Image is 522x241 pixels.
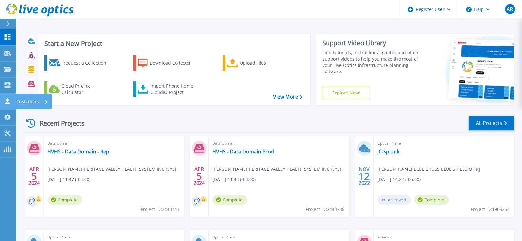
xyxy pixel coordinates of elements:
[377,140,510,147] span: Optical Prime
[212,176,256,183] span: [DATE] 11:44 (-04:00)
[223,55,292,71] a: Upload Files
[414,195,449,205] span: Complete
[377,176,421,183] span: [DATE] 14:22 (-05:00)
[212,140,345,147] span: Data Domain
[47,166,176,173] span: [PERSON_NAME] , HERITAGE VALLEY HEALTH SYSTEM INC [SYS]
[61,83,111,95] div: Cloud Pricing Calculator
[507,7,513,12] span: AR
[377,148,399,155] a: JC-Splunk
[62,57,112,69] div: Request a Collection
[240,57,290,69] div: Upload Files
[47,176,90,183] span: [DATE] 11:47 (-04:00)
[150,57,200,69] div: Download Collector
[47,234,180,241] span: Optical Prime
[47,195,82,205] span: Complete
[44,40,302,47] h3: Start a New Project
[377,234,510,241] span: Avamar
[306,206,344,213] span: Project ID: 2443738
[141,206,179,213] span: Project ID: 2443743
[212,166,341,173] span: [PERSON_NAME] , HERITAGE VALLEY HEALTH SYSTEM INC [SYS]
[16,94,39,110] p: Customers
[212,195,247,205] span: Complete
[133,55,203,71] a: Download Collector
[44,81,114,97] a: Cloud Pricing Calculator
[358,165,370,188] div: NOV 2022
[24,115,93,131] div: Recent Projects
[323,39,422,47] div: Support Video Library
[323,87,370,99] a: Explore Now!
[469,116,514,130] a: All Projects
[359,174,370,179] span: 12
[47,140,180,147] span: Data Domain
[471,206,509,213] span: Project ID: 1906254
[193,165,205,188] div: APR 2024
[28,165,40,188] div: APR 2024
[212,148,274,155] a: HVHS - Data Domain Prod
[47,148,109,155] a: HVHS - Data Domain - Rep
[377,195,411,205] span: Archived
[212,234,345,241] span: Optical Prime
[377,166,480,173] span: [PERSON_NAME] , BLUE CROSS BLUE SHIELD OF NJ
[31,174,37,179] span: 5
[273,94,302,100] a: View More
[150,83,199,95] div: Import Phone Home CloudIQ Project
[323,50,422,75] div: Find tutorials, instructional guides and other support videos to help you make the most of your L...
[44,55,114,71] a: Request a Collection
[196,174,202,179] span: 5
